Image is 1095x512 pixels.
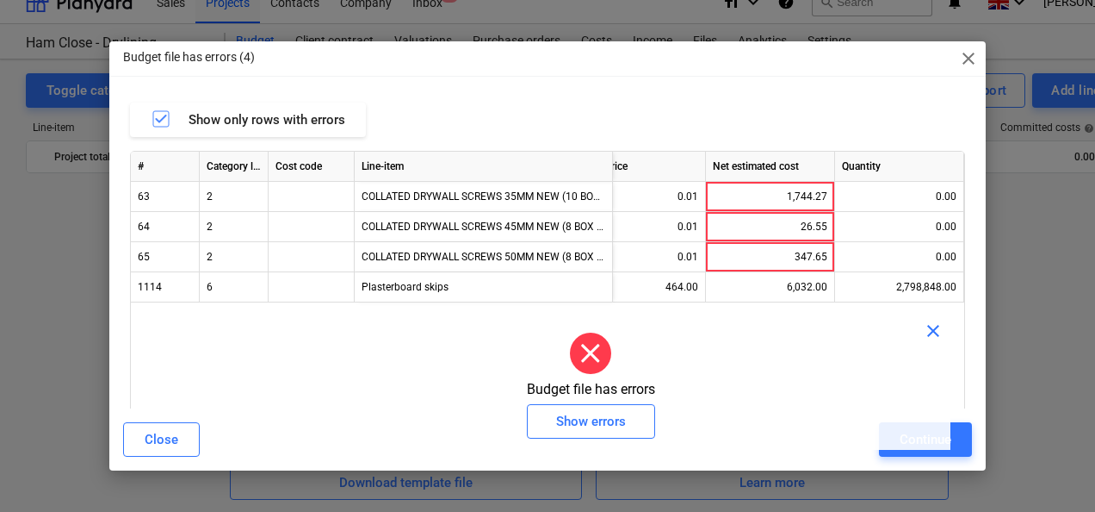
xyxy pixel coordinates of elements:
[145,428,178,451] div: Close
[842,182,956,212] div: 0.00
[958,48,979,69] span: close
[713,242,827,272] div: 347.65
[131,212,200,242] div: 64
[1009,429,1095,512] iframe: Chat Widget
[713,212,827,242] div: 26.55
[200,182,269,212] div: 2
[355,152,613,182] div: Line-item
[713,272,827,303] div: 6,032.00
[842,242,956,272] div: 0.00
[842,272,956,303] div: 2,798,848.00
[713,242,827,272] div: Forecast price * quantity is not correct
[706,152,835,182] div: Net estimated cost
[200,242,269,272] div: 2
[123,48,255,66] p: Budget file has errors (4)
[584,242,698,272] div: 0.01
[355,212,613,242] div: COLLATED DRYWALL SCREWS 45MM NEW (8 BOX PER CAR) (BGCSCREW45)
[355,242,613,272] div: COLLATED DRYWALL SCREWS 50MM NEW (8 BOX PER CAR) (BGCSCREW50)
[200,272,269,303] div: 6
[131,272,200,303] div: 1114
[713,212,827,242] div: Forecast price * quantity is not correct
[713,182,827,212] div: 1,744.27
[835,152,964,182] div: Quantity
[842,212,956,242] div: 0.00
[130,103,366,137] button: Show only rows with errors
[355,272,613,303] div: Plasterboard skips
[527,326,655,439] div: Budget file has errors
[151,109,345,131] div: Show only rows with errors
[355,182,613,212] div: COLLATED DRYWALL SCREWS 35MM NEW (10 BOX CAR) (BGCSCREW35)
[584,212,698,242] div: 0.01
[584,182,698,212] div: 0.01
[577,152,706,182] div: Unit price
[584,272,698,303] div: 464.00
[131,242,200,272] div: 65
[131,182,200,212] div: 63
[123,422,200,457] button: Close
[269,152,355,182] div: Cost code
[713,182,827,212] div: Forecast price * quantity is not correct
[556,410,626,433] div: Show errors
[200,152,269,182] div: Category level
[923,321,943,341] span: close
[131,152,200,182] div: #
[200,212,269,242] div: 2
